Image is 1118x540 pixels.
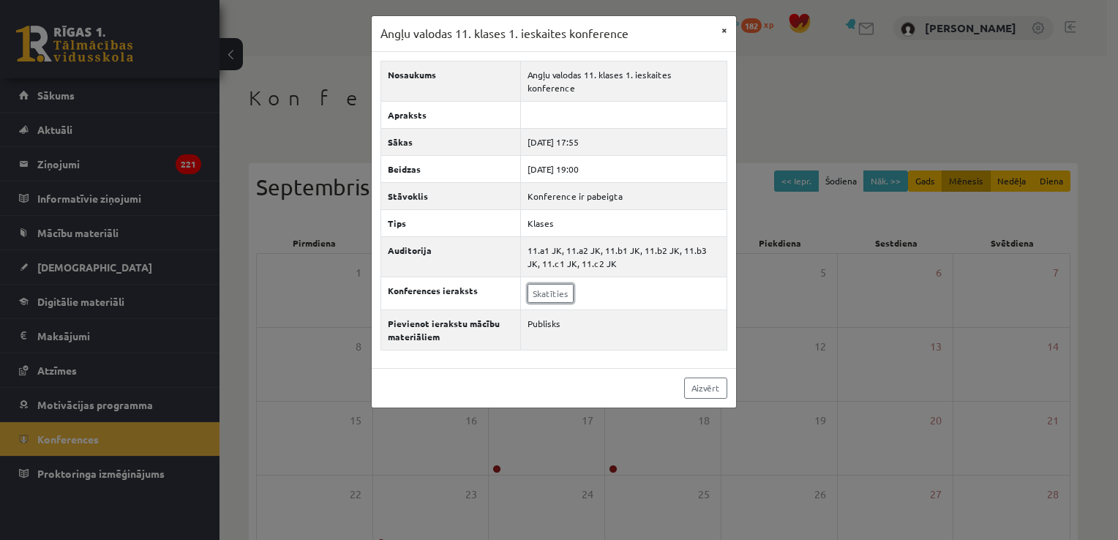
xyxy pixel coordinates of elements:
[380,128,520,155] th: Sākas
[520,61,727,101] td: Angļu valodas 11. klases 1. ieskaites konference
[380,209,520,236] th: Tips
[380,236,520,277] th: Auditorija
[380,155,520,182] th: Beidzas
[380,182,520,209] th: Stāvoklis
[520,209,727,236] td: Klases
[713,16,736,44] button: ×
[520,128,727,155] td: [DATE] 17:55
[380,101,520,128] th: Apraksts
[380,25,629,42] h3: Angļu valodas 11. klases 1. ieskaites konference
[380,277,520,310] th: Konferences ieraksts
[520,310,727,350] td: Publisks
[520,155,727,182] td: [DATE] 19:00
[380,61,520,101] th: Nosaukums
[528,284,574,303] a: Skatīties
[520,236,727,277] td: 11.a1 JK, 11.a2 JK, 11.b1 JK, 11.b2 JK, 11.b3 JK, 11.c1 JK, 11.c2 JK
[380,310,520,350] th: Pievienot ierakstu mācību materiāliem
[684,378,727,399] a: Aizvērt
[520,182,727,209] td: Konference ir pabeigta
